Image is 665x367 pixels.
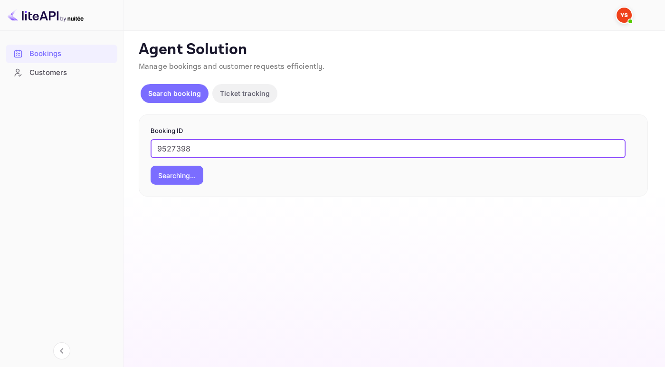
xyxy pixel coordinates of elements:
div: Customers [6,64,117,82]
p: Agent Solution [139,40,648,59]
span: Manage bookings and customer requests efficiently. [139,62,325,72]
p: Search booking [148,88,201,98]
input: Enter Booking ID (e.g., 63782194) [151,139,626,158]
img: LiteAPI logo [8,8,84,23]
div: Customers [29,67,113,78]
p: Ticket tracking [220,88,270,98]
img: Yandex Support [617,8,632,23]
div: Bookings [6,45,117,63]
button: Collapse navigation [53,342,70,359]
button: Searching... [151,166,203,185]
p: Booking ID [151,126,636,136]
div: Bookings [29,48,113,59]
a: Bookings [6,45,117,62]
a: Customers [6,64,117,81]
